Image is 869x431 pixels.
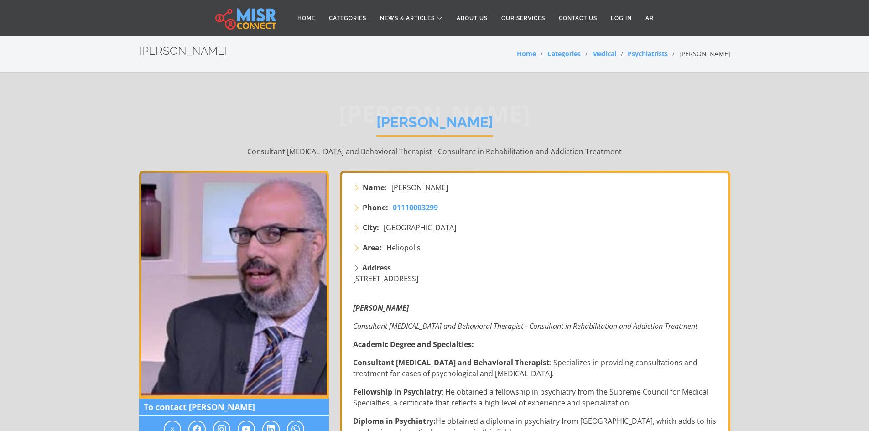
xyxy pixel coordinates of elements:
a: Home [291,10,322,27]
strong: Academic Degree and Specialties: [353,339,474,349]
p: : Specializes in providing consultations and treatment for cases of psychological and [MEDICAL_DA... [353,357,719,379]
a: Categories [547,49,581,58]
h2: [PERSON_NAME] [139,45,227,58]
a: Contact Us [552,10,604,27]
h1: [PERSON_NAME] [376,114,493,137]
a: Categories [322,10,373,27]
a: About Us [450,10,494,27]
a: Home [517,49,536,58]
p: Consultant [MEDICAL_DATA] and Behavioral Therapist - Consultant in Rehabilitation and Addiction T... [139,146,730,157]
span: To contact [PERSON_NAME] [139,399,329,416]
img: main.misr_connect [215,7,276,30]
strong: Fellowship in Psychiatry [353,387,442,397]
a: 01110003299 [393,202,438,213]
strong: Area: [363,242,382,253]
strong: City: [363,222,379,233]
strong: Name: [363,182,387,193]
a: News & Articles [373,10,450,27]
strong: Phone: [363,202,388,213]
span: [PERSON_NAME] [391,182,448,193]
li: [PERSON_NAME] [668,49,730,58]
a: AR [639,10,661,27]
strong: [PERSON_NAME] [353,303,409,313]
span: [GEOGRAPHIC_DATA] [384,222,456,233]
span: 01110003299 [393,203,438,213]
strong: Diploma in Psychiatry: [353,416,436,426]
span: Heliopolis [386,242,421,253]
span: News & Articles [380,14,435,22]
strong: Address [362,263,391,273]
a: Log in [604,10,639,27]
a: Medical [592,49,616,58]
a: Psychiatrists [628,49,668,58]
strong: Consultant [MEDICAL_DATA] and Behavioral Therapist [353,358,550,368]
span: [STREET_ADDRESS] [353,274,418,284]
img: Dr. Wael Mansour [139,171,329,399]
p: : He obtained a fellowship in psychiatry from the Supreme Council for Medical Specialties, a cert... [353,386,719,408]
em: Consultant [MEDICAL_DATA] and Behavioral Therapist - Consultant in Rehabilitation and Addiction T... [353,321,697,331]
a: Our Services [494,10,552,27]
